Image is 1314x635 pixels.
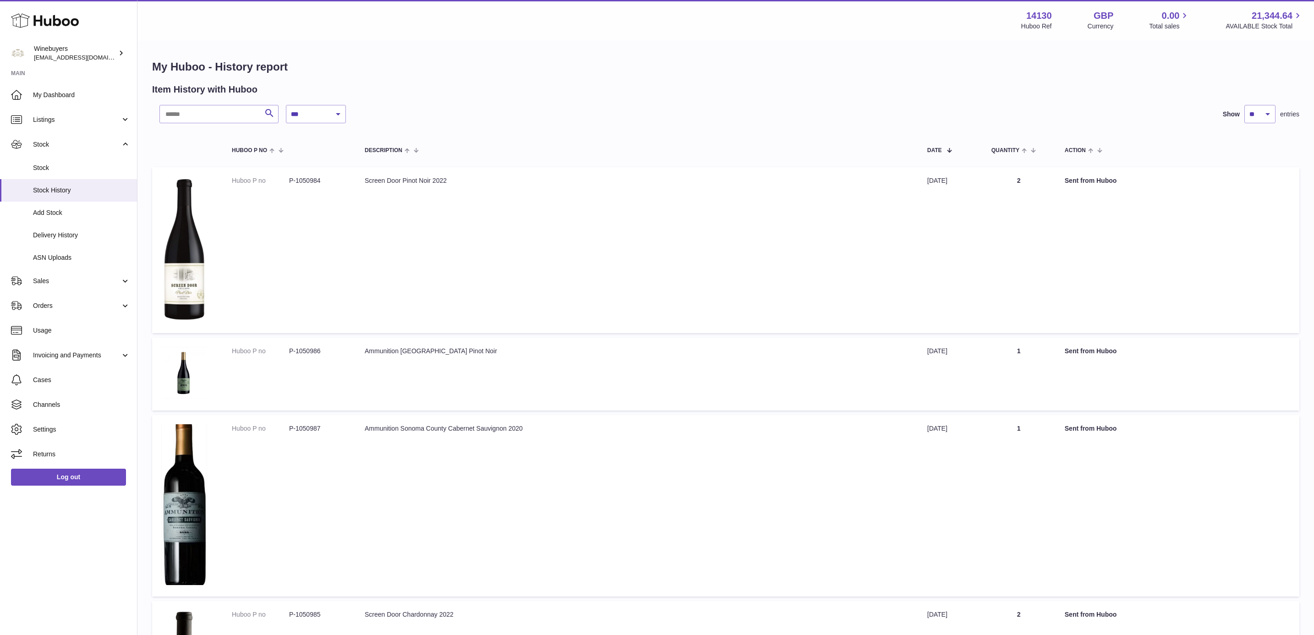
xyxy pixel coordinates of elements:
span: My Dashboard [33,91,130,99]
td: [DATE] [918,338,982,411]
div: Currency [1088,22,1114,31]
div: Huboo Ref [1021,22,1052,31]
span: 0.00 [1162,10,1180,22]
span: Sales [33,277,120,285]
strong: Sent from Huboo [1065,177,1117,184]
span: Returns [33,450,130,459]
strong: Sent from Huboo [1065,347,1117,355]
span: Delivery History [33,231,130,240]
span: Listings [33,115,120,124]
span: AVAILABLE Stock Total [1226,22,1303,31]
span: [EMAIL_ADDRESS][DOMAIN_NAME] [34,54,135,61]
dt: Huboo P no [232,347,289,356]
dd: P-1050985 [289,610,346,619]
h1: My Huboo - History report [152,60,1299,74]
span: Stock History [33,186,130,195]
dd: P-1050987 [289,424,346,433]
span: Stock [33,140,120,149]
span: Invoicing and Payments [33,351,120,360]
a: 0.00 Total sales [1149,10,1190,31]
td: Ammunition Sonoma County Cabernet Sauvignon 2020 [356,415,918,597]
span: ASN Uploads [33,253,130,262]
span: Quantity [991,148,1019,153]
span: 21,344.64 [1252,10,1292,22]
dd: P-1050984 [289,176,346,185]
span: Cases [33,376,130,384]
strong: GBP [1094,10,1113,22]
span: Stock [33,164,130,172]
span: Total sales [1149,22,1190,31]
td: Screen Door Pinot Noir 2022 [356,167,918,333]
td: 1 [982,338,1056,411]
span: Settings [33,425,130,434]
a: 21,344.64 AVAILABLE Stock Total [1226,10,1303,31]
dd: P-1050986 [289,347,346,356]
img: 1752081497.png [161,347,207,399]
span: Date [927,148,942,153]
label: Show [1223,110,1240,119]
img: internalAdmin-14130@internal.huboo.com [11,46,25,60]
dt: Huboo P no [232,610,289,619]
td: 1 [982,415,1056,597]
a: Log out [11,469,126,485]
span: Usage [33,326,130,335]
strong: Sent from Huboo [1065,425,1117,432]
td: Ammunition [GEOGRAPHIC_DATA] Pinot Noir [356,338,918,411]
span: Orders [33,301,120,310]
dt: Huboo P no [232,424,289,433]
div: Winebuyers [34,44,116,62]
span: Action [1065,148,1086,153]
td: [DATE] [918,167,982,333]
span: Huboo P no [232,148,267,153]
h2: Item History with Huboo [152,83,257,96]
strong: 14130 [1026,10,1052,22]
span: entries [1280,110,1299,119]
td: 2 [982,167,1056,333]
td: [DATE] [918,415,982,597]
span: Channels [33,400,130,409]
img: 1752081813.png [161,424,207,585]
span: Add Stock [33,208,130,217]
img: 1752080432.jpg [161,176,207,322]
strong: Sent from Huboo [1065,611,1117,618]
dt: Huboo P no [232,176,289,185]
span: Description [365,148,402,153]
